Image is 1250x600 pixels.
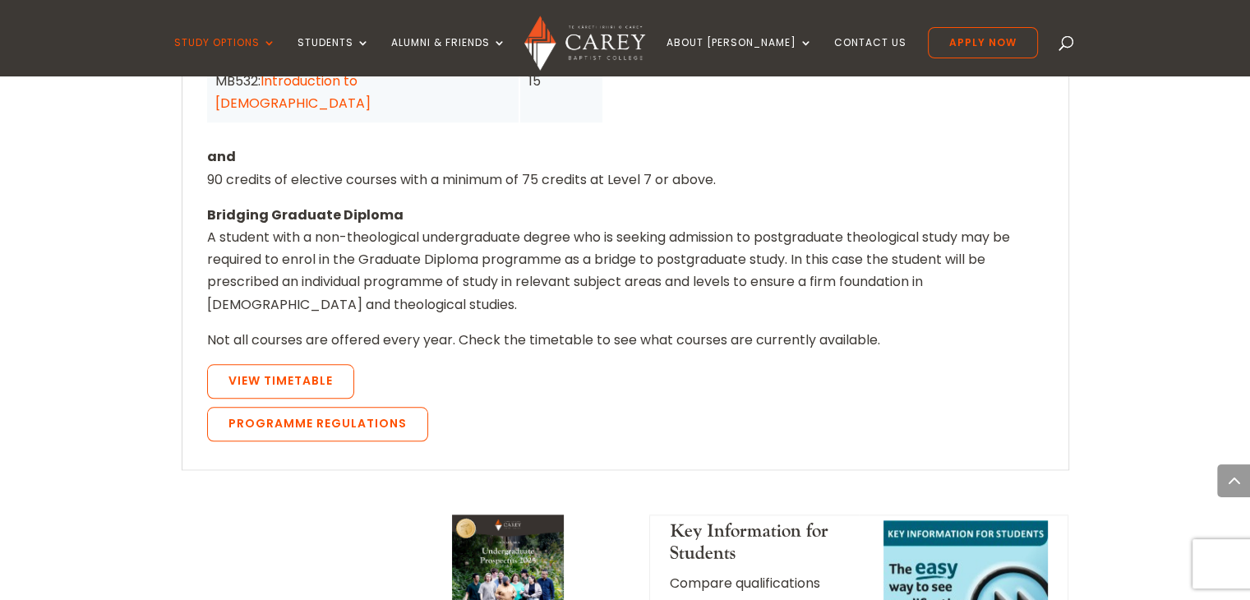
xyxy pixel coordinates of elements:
[215,72,371,113] a: Introduction to [DEMOGRAPHIC_DATA]
[928,27,1038,58] a: Apply Now
[207,364,354,399] a: View Timetable
[834,37,906,76] a: Contact Us
[207,204,1044,329] p: A student with a non-theological undergraduate degree who is seeking admission to postgraduate th...
[174,37,276,76] a: Study Options
[391,37,506,76] a: Alumni & Friends
[524,16,645,71] img: Carey Baptist College
[207,147,236,166] strong: and
[207,329,1044,364] p: Not all courses are offered every year. Check the timetable to see what courses are currently ava...
[528,70,594,92] div: 15
[207,407,428,441] a: Programme Regulations
[670,520,839,572] h4: Key Information for Students
[298,37,370,76] a: Students
[215,70,510,114] div: MB532:
[207,205,404,224] strong: Bridging Graduate Diploma
[667,37,813,76] a: About [PERSON_NAME]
